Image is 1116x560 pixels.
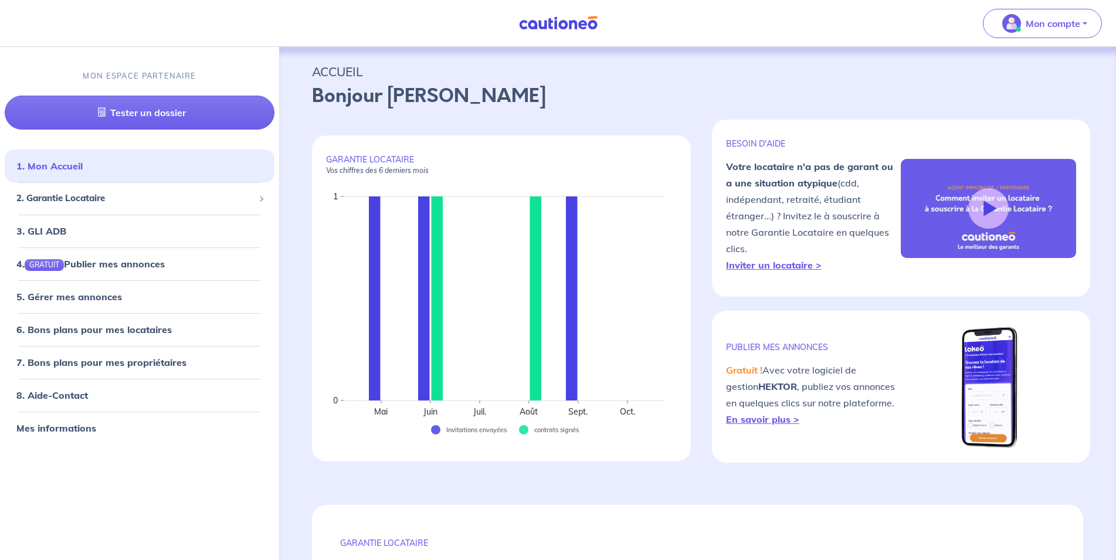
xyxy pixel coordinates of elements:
[5,284,274,308] div: 5. Gérer mes annonces
[16,160,83,172] a: 1. Mon Accueil
[983,9,1102,38] button: illu_account_valid_menu.svgMon compte
[340,538,1055,548] p: GARANTIE LOCATAIRE
[726,364,762,376] em: Gratuit !
[5,383,274,406] div: 8. Aide-Contact
[5,187,274,210] div: 2. Garantie Locataire
[726,161,893,189] strong: Votre locataire n'a pas de garant ou a une situation atypique
[16,192,254,205] span: 2. Garantie Locataire
[958,325,1019,449] img: mobile-lokeo.png
[16,389,88,401] a: 8. Aide-Contact
[83,70,196,82] p: MON ESPACE PARTENAIRE
[423,406,437,417] text: Juin
[5,96,274,130] a: Tester un dossier
[1002,14,1021,33] img: illu_account_valid_menu.svg
[326,154,677,175] p: GARANTIE LOCATAIRE
[520,406,538,417] text: Août
[5,219,274,242] div: 3. GLI ADB
[726,259,822,271] a: Inviter un locataire >
[333,395,338,406] text: 0
[16,225,66,236] a: 3. GLI ADB
[16,356,186,368] a: 7. Bons plans pour mes propriétaires
[333,191,338,202] text: 1
[5,252,274,275] div: 4.GRATUITPublier mes annonces
[726,158,901,273] p: (cdd, indépendant, retraité, étudiant étranger...) ? Invitez le à souscrire à notre Garantie Loca...
[1026,16,1080,30] p: Mon compte
[374,406,388,417] text: Mai
[620,406,635,417] text: Oct.
[16,323,172,335] a: 6. Bons plans pour mes locataires
[726,362,901,427] p: Avec votre logiciel de gestion , publiez vos annonces en quelques clics sur notre plateforme.
[726,342,901,352] p: publier mes annonces
[5,350,274,374] div: 7. Bons plans pour mes propriétaires
[16,290,122,302] a: 5. Gérer mes annonces
[5,317,274,341] div: 6. Bons plans pour mes locataires
[5,416,274,439] div: Mes informations
[726,138,901,149] p: BESOIN D'AIDE
[16,422,96,433] a: Mes informations
[901,159,1076,257] img: video-gli-new-none.jpg
[473,406,486,417] text: Juil.
[5,154,274,178] div: 1. Mon Accueil
[726,413,799,425] a: En savoir plus >
[514,16,602,30] img: Cautioneo
[312,82,1083,110] p: Bonjour [PERSON_NAME]
[568,406,588,417] text: Sept.
[758,381,797,392] strong: HEKTOR
[326,166,429,175] em: Vos chiffres des 6 derniers mois
[16,257,165,269] a: 4.GRATUITPublier mes annonces
[312,61,1083,82] p: ACCUEIL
